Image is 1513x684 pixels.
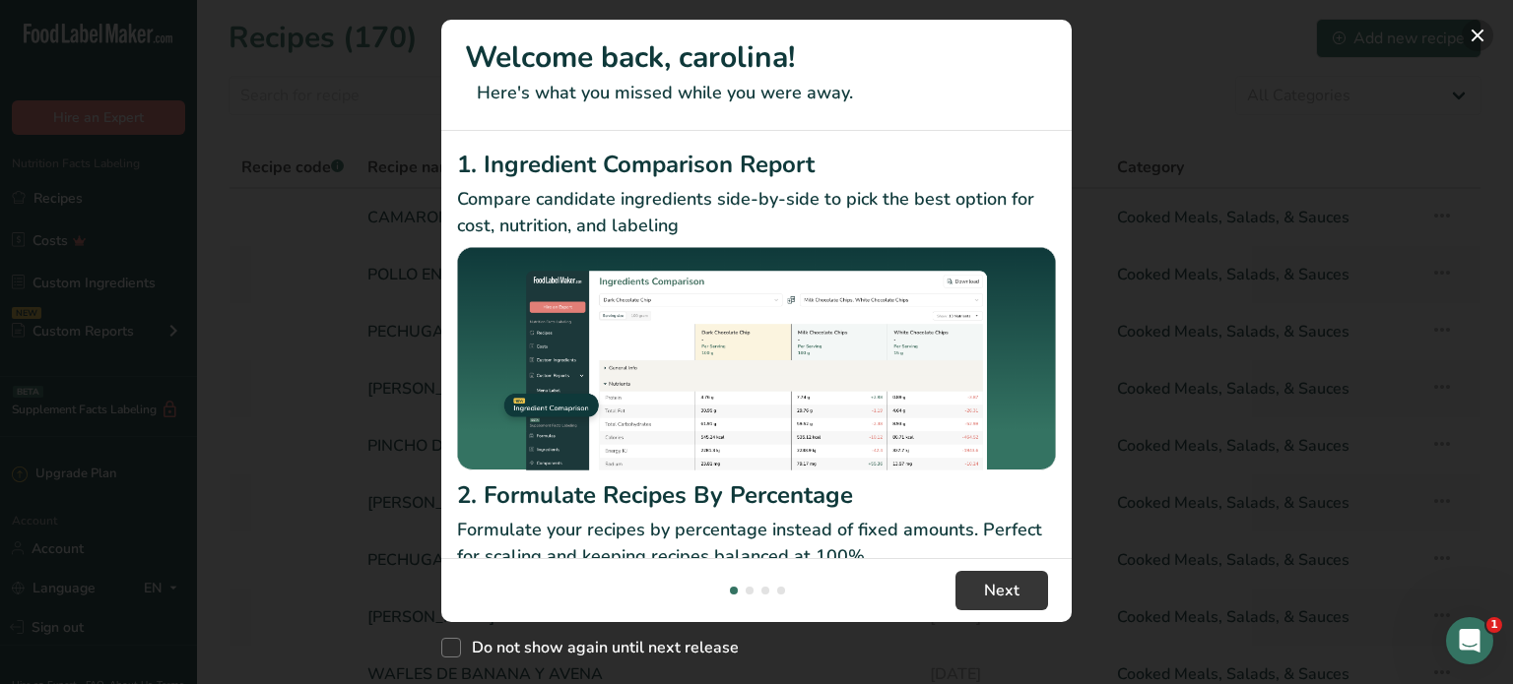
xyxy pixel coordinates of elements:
[465,80,1048,106] p: Here's what you missed while you were away.
[465,35,1048,80] h1: Welcome back, carolina!
[457,247,1056,470] img: Ingredient Comparison Report
[984,579,1020,602] span: Next
[1446,617,1493,664] iframe: Intercom live chat
[955,571,1048,610] button: Next
[457,147,1056,182] h2: 1. Ingredient Comparison Report
[457,477,1056,513] h2: 2. Formulate Recipes By Percentage
[457,517,1056,570] p: Formulate your recipes by percentage instead of fixed amounts. Perfect for scaling and keeping re...
[457,186,1056,239] p: Compare candidate ingredients side-by-side to pick the best option for cost, nutrition, and labeling
[1486,617,1502,633] span: 1
[461,638,739,657] span: Do not show again until next release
